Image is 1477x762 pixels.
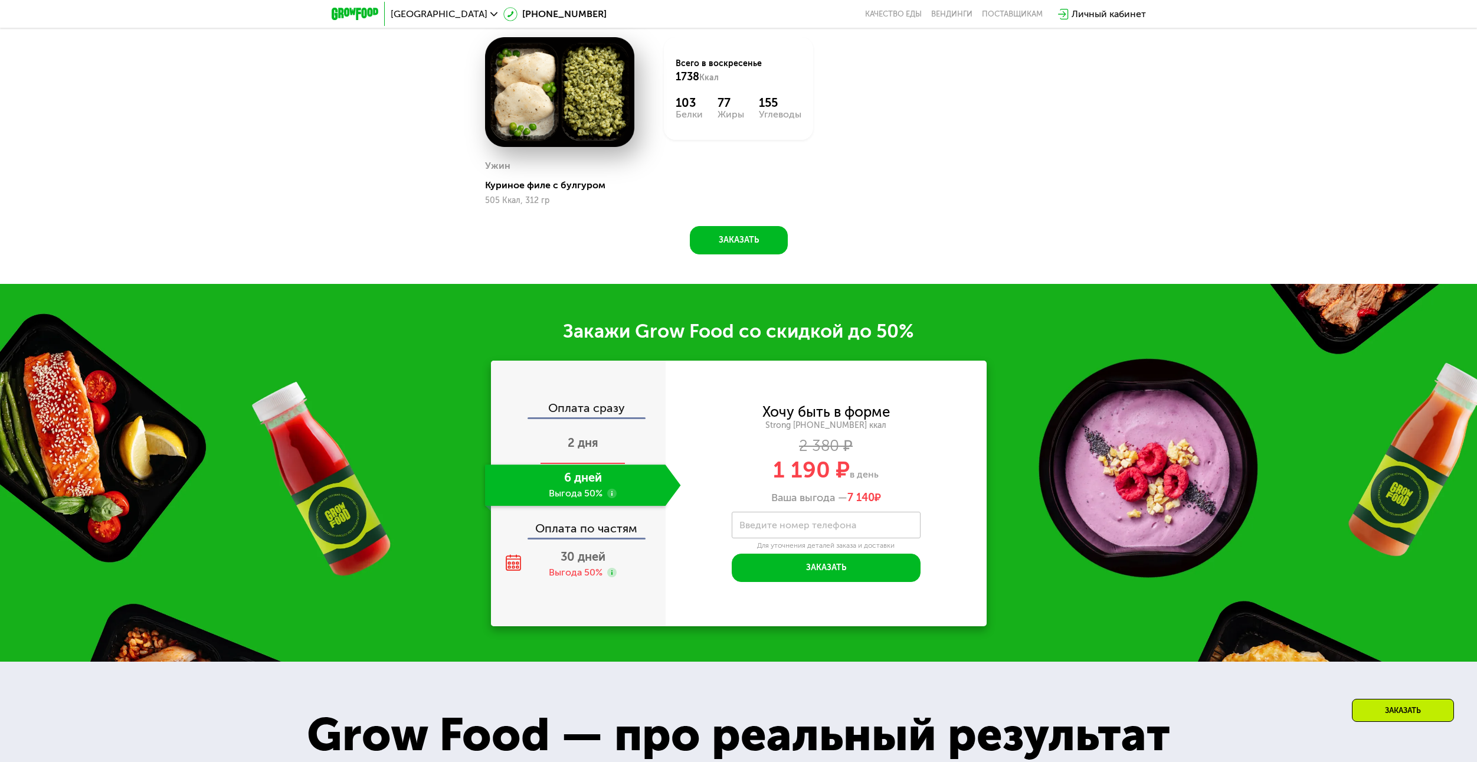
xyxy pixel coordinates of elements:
[485,196,634,205] div: 505 Ккал, 312 гр
[666,440,987,453] div: 2 380 ₽
[391,9,487,19] span: [GEOGRAPHIC_DATA]
[561,550,605,564] span: 30 дней
[739,522,856,528] label: Введите номер телефона
[847,492,881,505] span: ₽
[503,7,607,21] a: [PHONE_NUMBER]
[676,110,703,119] div: Белки
[676,70,699,83] span: 1738
[1352,699,1454,722] div: Заказать
[568,436,598,450] span: 2 дня
[982,9,1043,19] div: поставщикам
[485,179,644,191] div: Куриное филе с булгуром
[759,96,801,110] div: 155
[690,226,788,254] button: Заказать
[759,110,801,119] div: Углеводы
[732,541,921,551] div: Для уточнения деталей заказа и доставки
[699,73,719,83] span: Ккал
[847,491,875,504] span: 7 140
[732,554,921,582] button: Заказать
[492,511,666,538] div: Оплата по частям
[865,9,922,19] a: Качество еды
[850,469,879,480] span: в день
[718,110,744,119] div: Жиры
[1072,7,1146,21] div: Личный кабинет
[549,566,602,579] div: Выгода 50%
[485,157,510,175] div: Ужин
[666,492,987,505] div: Ваша выгода —
[492,402,666,417] div: Оплата сразу
[676,58,801,84] div: Всего в воскресенье
[718,96,744,110] div: 77
[773,456,850,483] span: 1 190 ₽
[666,420,987,431] div: Strong [PHONE_NUMBER] ккал
[676,96,703,110] div: 103
[762,405,890,418] div: Хочу быть в форме
[931,9,972,19] a: Вендинги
